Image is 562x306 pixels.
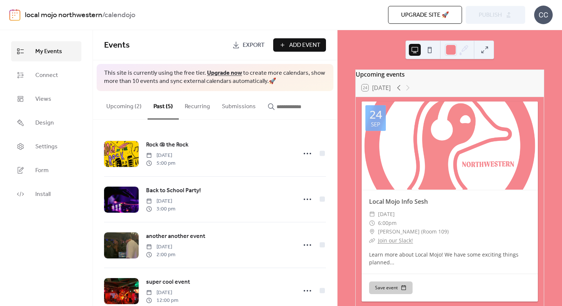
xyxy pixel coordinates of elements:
[179,91,216,119] button: Recurring
[146,297,178,305] span: 12:00 pm
[289,41,320,50] span: Add Event
[146,277,190,287] a: super cool event
[369,236,375,245] div: ​
[35,142,58,151] span: Settings
[11,184,81,204] a: Install
[25,8,102,22] a: local mojo northwestern
[356,70,544,79] div: Upcoming events
[207,67,242,79] a: Upgrade now
[35,166,49,175] span: Form
[146,289,178,297] span: [DATE]
[11,113,81,133] a: Design
[216,91,262,119] button: Submissions
[35,47,62,56] span: My Events
[534,6,553,24] div: CC
[146,197,175,205] span: [DATE]
[146,243,175,251] span: [DATE]
[104,37,130,54] span: Events
[362,251,538,266] div: Learn more about Local Mojo! We have some exciting things planned...
[35,119,54,128] span: Design
[9,9,20,21] img: logo
[378,210,395,219] span: [DATE]
[401,11,449,20] span: Upgrade site 🚀
[378,227,449,236] span: [PERSON_NAME] (Room 109)
[100,91,148,119] button: Upcoming (2)
[388,6,462,24] button: Upgrade site 🚀
[104,8,135,22] b: calendojo
[369,109,382,120] div: 24
[369,210,375,219] div: ​
[146,251,175,259] span: 2:00 pm
[11,65,81,85] a: Connect
[104,69,326,86] span: This site is currently using the free tier. to create more calendars, show more than 10 events an...
[378,237,413,244] a: Join our Slack!
[11,136,81,157] a: Settings
[371,122,380,127] div: Sep
[369,227,375,236] div: ​
[369,219,375,228] div: ​
[102,8,104,22] b: /
[378,219,397,228] span: 6:00pm
[35,71,58,80] span: Connect
[369,281,413,294] button: Save event
[146,160,175,167] span: 5:00 pm
[148,91,179,119] button: Past (5)
[35,95,51,104] span: Views
[146,232,205,241] a: another another event
[146,186,201,196] a: Back to School Party!
[11,160,81,180] a: Form
[146,186,201,195] span: Back to School Party!
[11,41,81,61] a: My Events
[146,205,175,213] span: 3:00 pm
[243,41,265,50] span: Export
[369,197,428,206] a: Local Mojo Info Sesh
[146,140,188,150] a: Rock @ the Rock
[146,152,175,160] span: [DATE]
[227,38,270,52] a: Export
[146,141,188,149] span: Rock @ the Rock
[11,89,81,109] a: Views
[273,38,326,52] button: Add Event
[146,278,190,287] span: super cool event
[35,190,51,199] span: Install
